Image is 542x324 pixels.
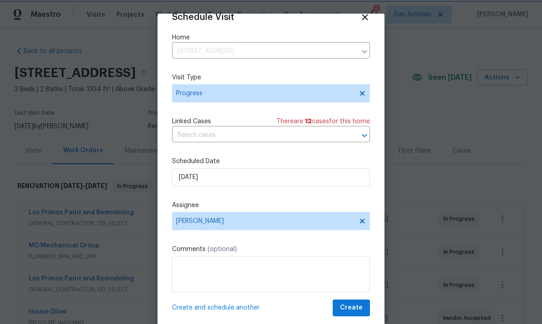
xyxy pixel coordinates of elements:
span: Create and schedule another [172,303,260,312]
button: Create [333,300,370,316]
span: Linked Cases [172,117,211,126]
button: Open [358,129,371,142]
span: Close [360,12,370,22]
label: Assignee [172,201,370,210]
span: Progress [176,89,353,98]
span: Create [340,302,363,314]
input: M/D/YYYY [172,168,370,186]
span: Schedule Visit [172,13,234,22]
label: Scheduled Date [172,157,370,166]
span: There are case s for this home [276,117,370,126]
input: Enter in an address [172,44,356,58]
label: Comments [172,245,370,254]
label: Home [172,33,370,42]
span: 12 [305,118,312,125]
span: [PERSON_NAME] [176,218,354,225]
input: Select cases [172,128,345,142]
span: (optional) [207,246,237,252]
label: Visit Type [172,73,370,82]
